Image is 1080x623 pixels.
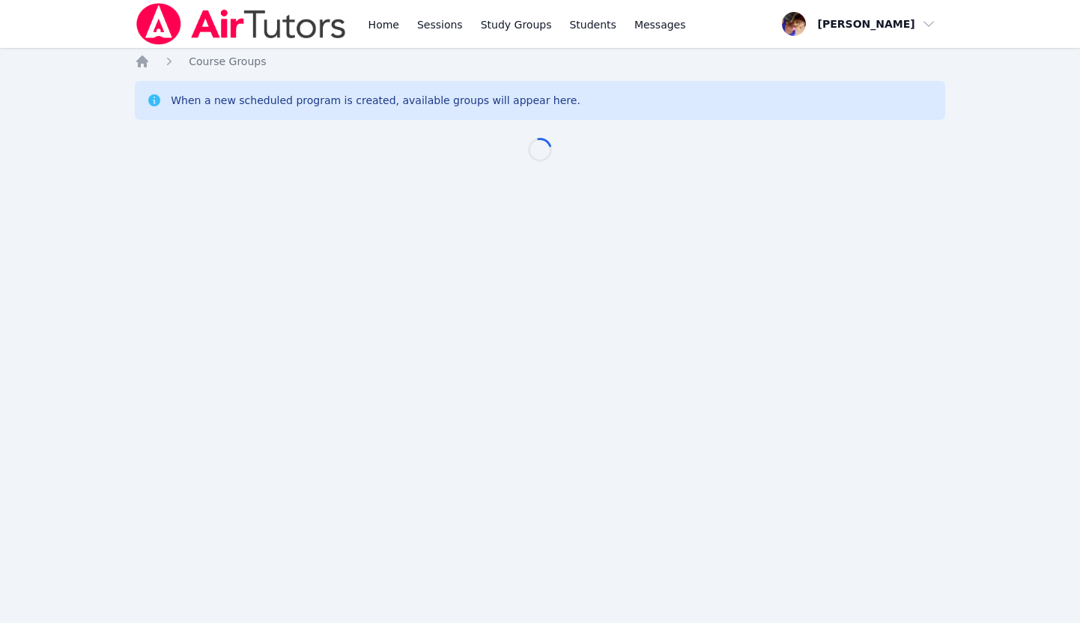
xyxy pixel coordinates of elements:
span: Course Groups [189,55,266,67]
img: Air Tutors [135,3,347,45]
a: Course Groups [189,54,266,69]
span: Messages [634,17,686,32]
div: When a new scheduled program is created, available groups will appear here. [171,93,580,108]
nav: Breadcrumb [135,54,945,69]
